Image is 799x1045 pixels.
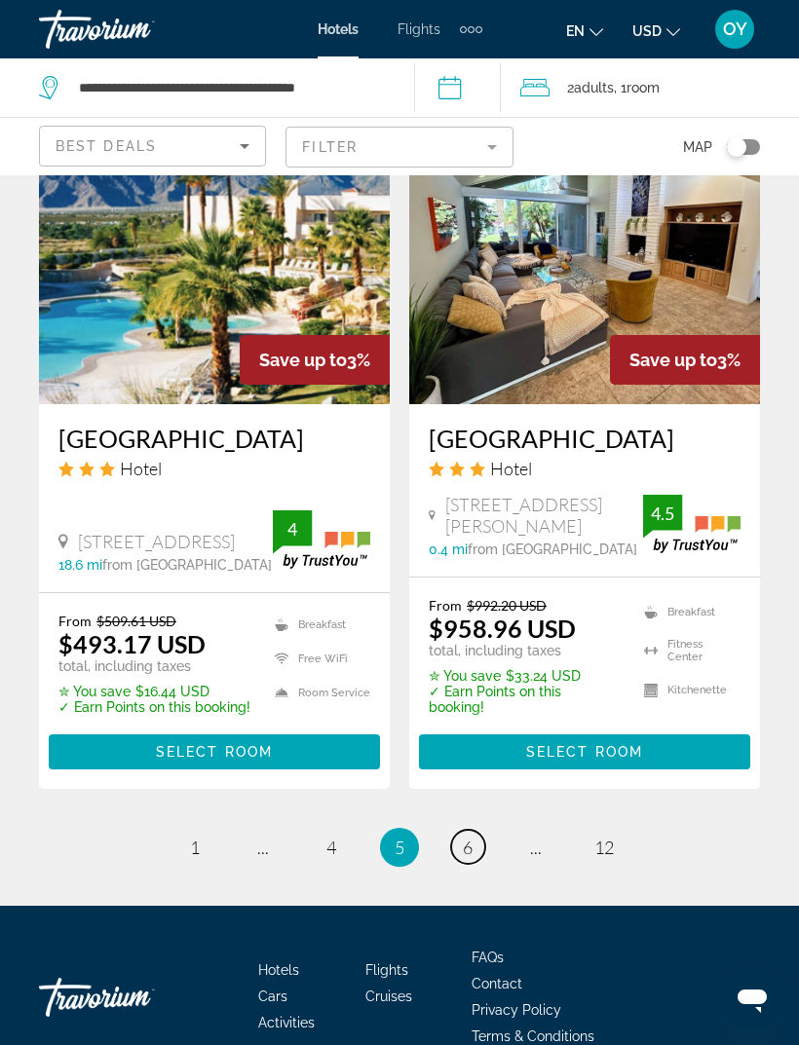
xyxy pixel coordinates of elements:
span: USD [632,23,662,39]
a: Cruises [365,989,412,1004]
span: OY [723,19,747,39]
li: Breakfast [265,613,370,637]
a: Hotels [318,21,359,37]
a: FAQs [472,950,504,965]
span: From [429,597,462,614]
li: Fitness Center [634,636,741,665]
span: ... [530,837,542,858]
div: 3% [240,335,390,385]
a: Cars [258,989,287,1004]
a: Privacy Policy [472,1002,561,1018]
span: Select Room [526,744,643,760]
span: ✮ You save [58,684,131,699]
span: Save up to [259,350,347,370]
div: 4.5 [643,502,682,525]
a: Flights [398,21,440,37]
a: Flights [365,962,408,978]
p: $33.24 USD [429,668,620,684]
a: Travorium [39,4,234,55]
span: ✮ You save [429,668,501,684]
a: Travorium [39,968,234,1026]
span: 18.6 mi [58,557,102,573]
span: Hotel [120,458,162,479]
li: Free WiFi [265,647,370,671]
iframe: Button to launch messaging window [721,967,783,1029]
mat-select: Sort by [56,134,249,158]
a: Activities [258,1015,315,1030]
a: Hotels [258,962,299,978]
button: Extra navigation items [460,14,482,45]
img: Hotel image [409,93,760,404]
span: 6 [463,837,473,858]
span: ... [257,837,269,858]
button: User Menu [709,9,760,50]
button: Select Room [419,734,750,769]
li: Breakfast [634,597,741,626]
span: 2 [567,74,614,101]
ins: $493.17 USD [58,629,206,658]
span: 0.4 mi [429,541,468,557]
span: Room [627,80,660,95]
span: from [GEOGRAPHIC_DATA] [468,541,637,557]
img: Hotel image [39,93,390,404]
span: Select Room [156,744,273,760]
span: Save up to [629,350,717,370]
a: Select Room [49,738,380,760]
div: 3 star Hotel [58,458,370,479]
div: 4 [273,517,312,541]
p: ✓ Earn Points on this booking! [58,699,250,715]
span: , 1 [614,74,660,101]
a: Contact [472,976,522,991]
div: 3% [610,335,760,385]
button: Toggle map [712,138,760,156]
a: Terms & Conditions [472,1028,594,1044]
button: Travelers: 2 adults, 0 children [501,58,799,117]
del: $509.61 USD [96,613,176,629]
span: 12 [594,837,614,858]
button: Change language [566,17,603,45]
img: trustyou-badge.svg [273,510,370,568]
button: Select Room [49,734,380,769]
span: from [GEOGRAPHIC_DATA] [102,557,272,573]
ins: $958.96 USD [429,614,576,643]
p: ✓ Earn Points on this booking! [429,684,620,715]
span: 5 [395,837,404,858]
nav: Pagination [39,828,760,867]
span: Best Deals [56,138,157,154]
img: trustyou-badge.svg [643,495,741,552]
p: total, including taxes [429,643,620,658]
li: Kitchenette [634,676,741,705]
span: en [566,23,585,39]
p: $16.44 USD [58,684,250,699]
del: $992.20 USD [467,597,547,614]
li: Room Service [265,681,370,705]
span: Map [683,133,712,161]
a: [GEOGRAPHIC_DATA] [429,424,741,453]
span: From [58,613,92,629]
span: 1 [190,837,200,858]
a: Select Room [419,738,750,760]
button: Filter [285,126,513,168]
div: 3 star Hotel [429,458,741,479]
p: total, including taxes [58,658,250,674]
button: Check-in date: Nov 6, 2025 Check-out date: Nov 11, 2025 [414,58,502,117]
a: [GEOGRAPHIC_DATA] [58,424,370,453]
span: [STREET_ADDRESS] [78,531,235,552]
span: Adults [574,80,614,95]
span: Hotel [490,458,532,479]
